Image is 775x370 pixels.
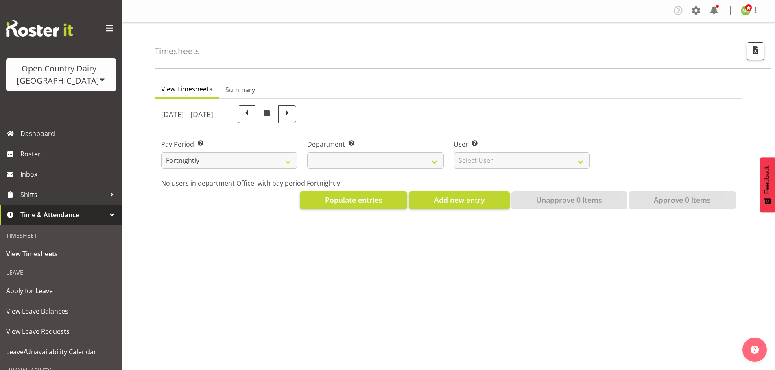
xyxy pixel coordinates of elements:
[225,85,255,95] span: Summary
[764,165,771,194] span: Feedback
[2,227,120,244] div: Timesheet
[20,148,118,160] span: Roster
[20,168,118,180] span: Inbox
[161,139,297,149] label: Pay Period
[751,346,759,354] img: help-xxl-2.png
[325,195,382,205] span: Populate entries
[6,325,116,338] span: View Leave Requests
[161,178,736,188] p: No users in department Office, with pay period Fortnightly
[434,195,485,205] span: Add new entry
[300,191,407,209] button: Populate entries
[629,191,736,209] button: Approve 0 Items
[6,248,116,260] span: View Timesheets
[6,285,116,297] span: Apply for Leave
[2,264,120,281] div: Leave
[20,209,106,221] span: Time & Attendance
[2,281,120,301] a: Apply for Leave
[6,305,116,317] span: View Leave Balances
[20,128,118,140] span: Dashboard
[511,191,627,209] button: Unapprove 0 Items
[760,157,775,212] button: Feedback - Show survey
[2,244,120,264] a: View Timesheets
[161,110,213,119] h5: [DATE] - [DATE]
[6,20,73,37] img: Rosterit website logo
[20,188,106,201] span: Shifts
[6,346,116,358] span: Leave/Unavailability Calendar
[2,301,120,321] a: View Leave Balances
[2,342,120,362] a: Leave/Unavailability Calendar
[654,195,711,205] span: Approve 0 Items
[454,139,590,149] label: User
[741,6,751,15] img: nicole-lloyd7454.jpg
[155,46,200,56] h4: Timesheets
[747,42,764,60] button: Export CSV
[2,321,120,342] a: View Leave Requests
[409,191,509,209] button: Add new entry
[307,139,443,149] label: Department
[161,84,212,94] span: View Timesheets
[14,63,108,87] div: Open Country Dairy - [GEOGRAPHIC_DATA]
[536,195,602,205] span: Unapprove 0 Items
